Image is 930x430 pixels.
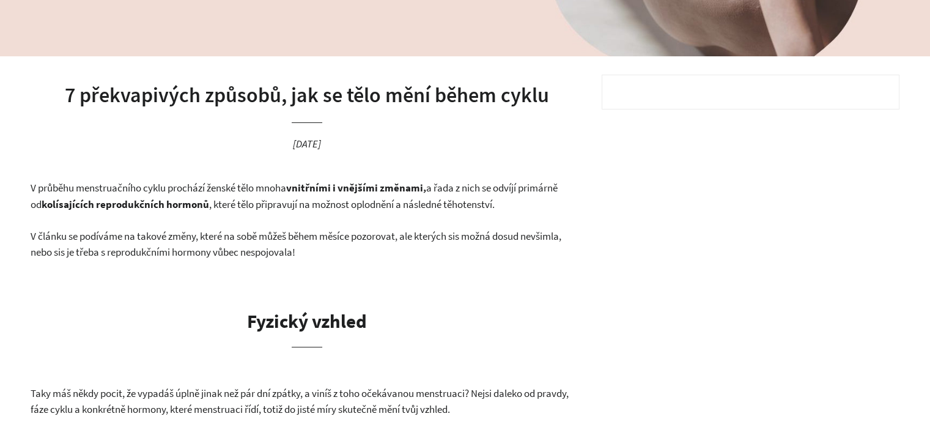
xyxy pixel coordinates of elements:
[31,387,569,417] span: Taky máš někdy pocit, že vypadáš úplně jinak než pár dní zpátky, a viníš z toho očekávanou menstr...
[286,181,426,195] strong: vnitřními i vnějšími změnami,
[247,309,367,333] strong: Fyzický vzhled
[42,198,209,211] strong: kolísajících reprodukčních hormonů
[293,137,321,150] time: [DATE]
[31,181,558,211] span: V průběhu menstruačního cyklu prochází ženské tělo mnoha a řada z nich se odvíjí primárně od , kt...
[31,229,561,259] span: V článku se podíváme na takové změny, které na sobě můžeš během měsíce pozorovat, ale kterých sis...
[31,81,583,110] h1: 7 překvapivých způsobů, jak se tělo mění během cyklu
